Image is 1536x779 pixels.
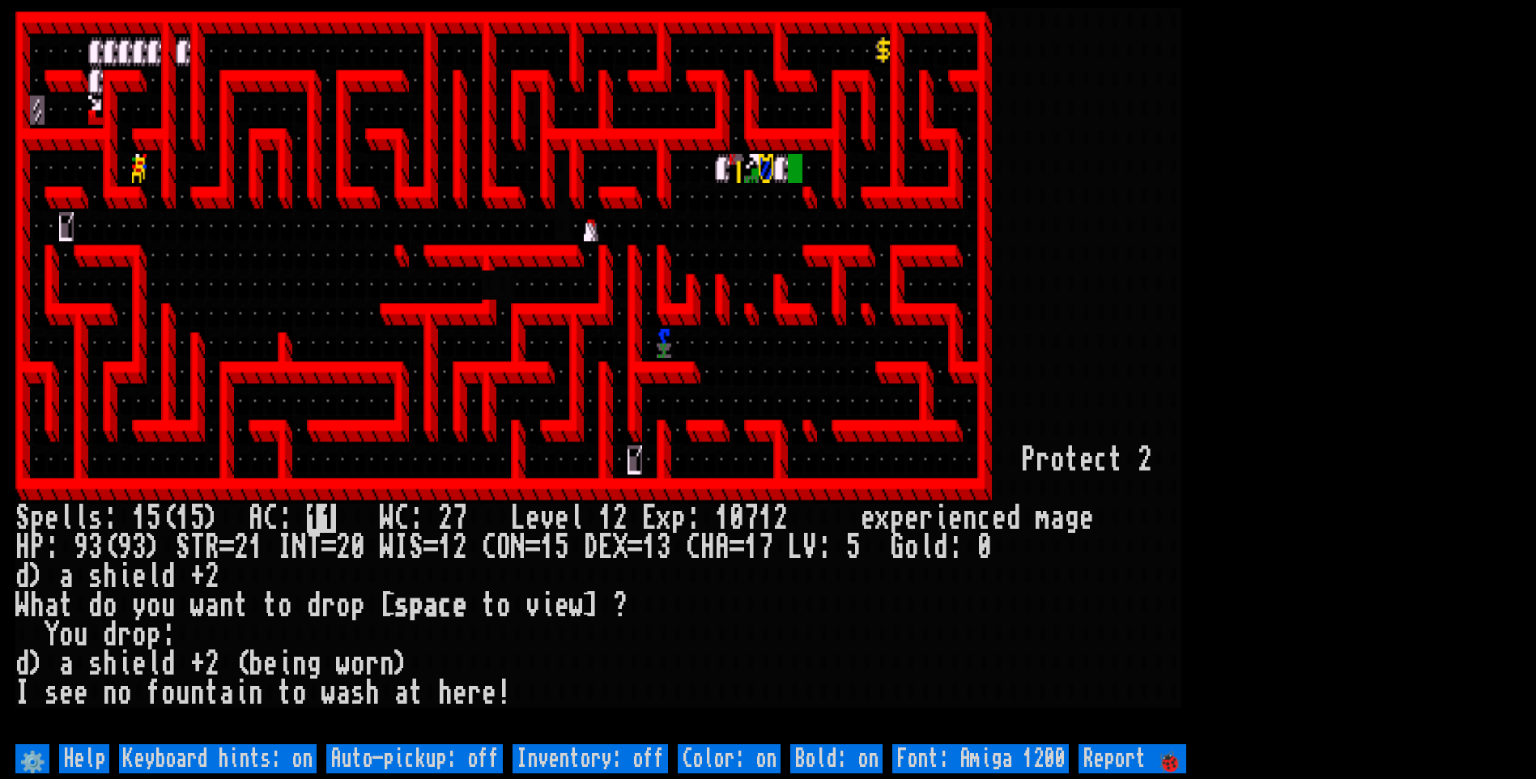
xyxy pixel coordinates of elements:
[438,504,453,533] div: 2
[934,504,948,533] div: i
[117,649,132,679] div: i
[176,679,190,708] div: u
[147,562,161,591] div: l
[219,679,234,708] div: a
[394,649,409,679] div: )
[205,591,219,620] div: a
[161,591,176,620] div: u
[147,504,161,533] div: 5
[730,533,744,562] div: =
[45,533,59,562] div: :
[59,591,74,620] div: t
[88,562,103,591] div: s
[351,649,365,679] div: o
[686,533,700,562] div: C
[15,744,49,773] input: ⚙️
[88,533,103,562] div: 3
[1079,744,1186,773] input: Report 🐞
[525,591,540,620] div: v
[88,591,103,620] div: d
[613,591,628,620] div: ?
[161,504,176,533] div: (
[700,533,715,562] div: H
[423,591,438,620] div: a
[117,679,132,708] div: o
[513,744,668,773] input: Inventory: off
[482,679,496,708] div: e
[15,591,30,620] div: W
[103,649,117,679] div: h
[190,649,205,679] div: +
[30,562,45,591] div: )
[234,591,249,620] div: t
[88,504,103,533] div: s
[59,620,74,649] div: o
[336,533,351,562] div: 2
[326,744,503,773] input: Auto-pickup: off
[205,649,219,679] div: 2
[555,504,569,533] div: e
[423,533,438,562] div: =
[584,591,598,620] div: ]
[555,533,569,562] div: 5
[438,533,453,562] div: 1
[482,533,496,562] div: C
[715,533,730,562] div: A
[613,533,628,562] div: X
[30,649,45,679] div: )
[45,504,59,533] div: e
[59,679,74,708] div: e
[963,504,977,533] div: n
[74,533,88,562] div: 9
[802,533,817,562] div: V
[657,504,671,533] div: x
[730,504,744,533] div: 0
[511,504,525,533] div: L
[292,533,307,562] div: N
[846,533,861,562] div: 5
[453,504,467,533] div: 7
[147,533,161,562] div: )
[219,533,234,562] div: =
[132,649,147,679] div: e
[336,649,351,679] div: w
[161,620,176,649] div: :
[205,504,219,533] div: )
[321,591,336,620] div: r
[234,649,249,679] div: (
[1065,445,1079,475] div: t
[59,504,74,533] div: l
[190,533,205,562] div: T
[205,562,219,591] div: 2
[103,620,117,649] div: d
[117,620,132,649] div: r
[132,591,147,620] div: y
[249,504,263,533] div: A
[263,591,278,620] div: t
[380,649,394,679] div: n
[890,504,904,533] div: p
[394,504,409,533] div: C
[525,504,540,533] div: e
[190,562,205,591] div: +
[1006,504,1021,533] div: d
[919,504,934,533] div: r
[671,504,686,533] div: p
[45,591,59,620] div: a
[788,533,802,562] div: L
[1065,504,1079,533] div: g
[642,504,657,533] div: E
[30,591,45,620] div: h
[948,504,963,533] div: e
[948,533,963,562] div: :
[336,591,351,620] div: o
[205,533,219,562] div: R
[278,679,292,708] div: t
[1036,504,1050,533] div: m
[278,504,292,533] div: :
[1094,445,1108,475] div: c
[15,562,30,591] div: d
[569,591,584,620] div: w
[307,649,321,679] div: g
[540,533,555,562] div: 1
